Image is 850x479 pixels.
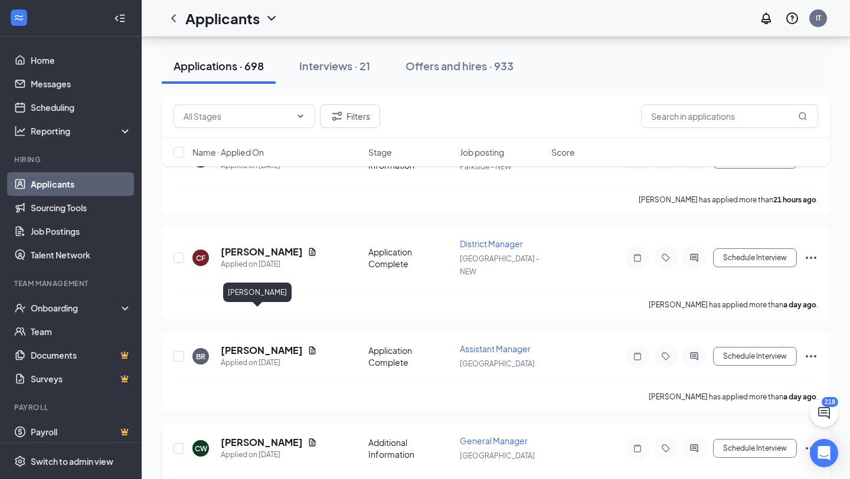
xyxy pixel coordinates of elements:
a: Home [31,48,132,72]
div: [PERSON_NAME] [223,283,292,302]
div: Applied on [DATE] [221,258,317,270]
div: 218 [822,397,838,407]
div: Additional Information [368,437,453,460]
svg: ChevronDown [264,11,279,25]
div: Applied on [DATE] [221,449,317,461]
div: Onboarding [31,302,122,314]
a: Scheduling [31,96,132,119]
input: Search in applications [641,104,818,128]
div: Applications · 698 [174,58,264,73]
b: a day ago [783,392,816,401]
div: Switch to admin view [31,455,113,467]
svg: MagnifyingGlass [798,111,807,121]
svg: Note [630,444,645,453]
svg: Filter [330,109,344,123]
span: [GEOGRAPHIC_DATA] [460,359,535,368]
div: Open Intercom Messenger [810,439,838,467]
svg: Ellipses [804,349,818,363]
p: [PERSON_NAME] has applied more than . [639,195,818,205]
div: Hiring [14,155,129,165]
svg: ActiveChat [687,444,701,453]
button: Schedule Interview [713,248,797,267]
input: All Stages [184,110,291,123]
svg: Note [630,352,645,361]
svg: ActiveChat [687,253,701,263]
h5: [PERSON_NAME] [221,344,303,357]
span: Stage [368,146,392,158]
div: Payroll [14,402,129,412]
svg: Document [308,438,317,447]
a: Applicants [31,172,132,196]
div: Team Management [14,278,129,288]
svg: Note [630,253,645,263]
button: Schedule Interview [713,439,797,458]
svg: Tag [659,253,673,263]
div: Application Complete [368,246,453,270]
div: Interviews · 21 [299,58,370,73]
div: Applied on [DATE] [221,357,317,369]
h5: [PERSON_NAME] [221,436,303,449]
span: General Manager [460,435,528,446]
svg: ChatActive [817,406,831,420]
svg: ChevronDown [296,111,305,121]
div: Application Complete [368,345,453,368]
svg: Settings [14,455,26,467]
svg: Document [308,247,317,257]
a: Messages [31,72,132,96]
div: CF [196,253,205,263]
a: Sourcing Tools [31,196,132,219]
div: IT [816,13,821,23]
svg: ChevronLeft [166,11,181,25]
span: [GEOGRAPHIC_DATA] [460,451,535,460]
a: Job Postings [31,219,132,243]
svg: Document [308,346,317,355]
a: Team [31,320,132,343]
div: CW [195,444,207,454]
svg: WorkstreamLogo [13,12,25,24]
div: Offers and hires · 933 [406,58,514,73]
span: Job posting [460,146,504,158]
span: Assistant Manager [460,343,531,354]
button: ChatActive [810,399,838,427]
svg: Ellipses [804,251,818,265]
span: Name · Applied On [192,146,264,158]
svg: Tag [659,444,673,453]
button: Schedule Interview [713,347,797,366]
svg: Analysis [14,125,26,137]
svg: Notifications [759,11,773,25]
div: BR [196,352,205,362]
h1: Applicants [185,8,260,28]
svg: Tag [659,352,673,361]
svg: QuestionInfo [785,11,799,25]
b: a day ago [783,300,816,309]
p: [PERSON_NAME] has applied more than . [649,300,818,310]
div: Reporting [31,125,132,137]
a: PayrollCrown [31,420,132,444]
svg: Ellipses [804,441,818,455]
p: [PERSON_NAME] has applied more than . [649,392,818,402]
button: Filter Filters [320,104,380,128]
a: Talent Network [31,243,132,267]
svg: Collapse [114,12,126,24]
span: Score [551,146,575,158]
svg: UserCheck [14,302,26,314]
svg: ActiveChat [687,352,701,361]
h5: [PERSON_NAME] [221,245,303,258]
a: DocumentsCrown [31,343,132,367]
b: 21 hours ago [773,195,816,204]
span: District Manager [460,238,523,249]
a: SurveysCrown [31,367,132,391]
span: [GEOGRAPHIC_DATA] - NEW [460,254,540,276]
